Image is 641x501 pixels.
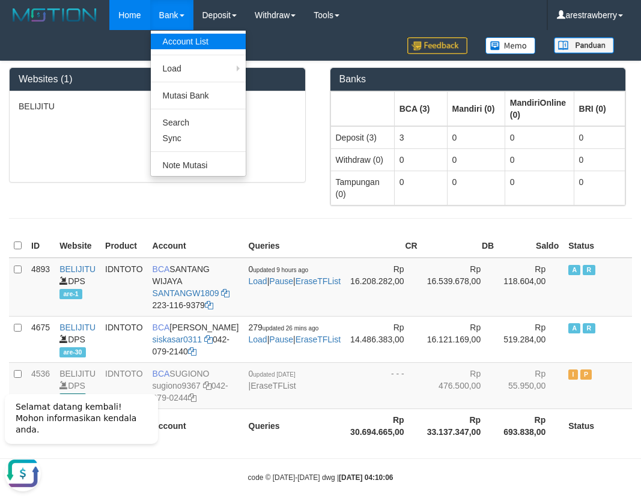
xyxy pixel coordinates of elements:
span: | | [249,323,341,344]
span: Running [583,265,595,275]
td: 4893 [26,258,55,317]
span: updated 26 mins ago [263,325,318,332]
a: Note Mutasi [151,157,246,173]
td: 0 [447,148,505,171]
a: Copy sugiono9367 to clipboard [203,381,211,390]
a: EraseTFList [251,381,296,390]
span: Running [583,323,595,333]
a: EraseTFList [296,335,341,344]
td: DPS [55,362,100,408]
a: Sync [151,130,246,146]
a: Load [249,276,267,286]
small: code © [DATE]-[DATE] dwg | [248,473,393,482]
td: Tampungan (0) [330,171,394,205]
a: Copy siskasar0311 to clipboard [204,335,213,344]
td: 0 [394,148,447,171]
td: 4675 [26,316,55,362]
th: Status [564,234,632,258]
strong: [DATE] 04:10:06 [339,473,393,482]
td: 4536 [26,362,55,408]
td: 0 [574,126,625,149]
span: BCA [153,323,170,332]
th: Rp 30.694.665,00 [345,408,422,443]
h3: Banks [339,74,617,85]
img: Feedback.jpg [407,37,467,54]
td: Rp 476.500,00 [422,362,499,408]
td: Rp 118.604,00 [499,258,564,317]
td: Withdraw (0) [330,148,394,171]
a: BELIJITU [59,369,96,378]
span: 0 [249,369,296,378]
a: BELIJITU [59,323,96,332]
td: 0 [505,126,574,149]
span: Paused [580,369,592,380]
span: 279 [249,323,319,332]
td: Rp 14.486.383,00 [345,316,422,362]
img: panduan.png [554,37,614,53]
th: Group: activate to sort column ascending [330,91,394,126]
h3: Websites (1) [19,74,296,85]
td: 0 [574,148,625,171]
a: SANTANGW1809 [153,288,219,298]
td: Rp 16.121.169,00 [422,316,499,362]
th: Account [148,408,244,443]
th: Queries [244,408,346,443]
th: ID [26,234,55,258]
a: Copy 0420792140 to clipboard [188,347,196,356]
td: DPS [55,316,100,362]
a: Load [151,61,246,76]
span: Active [568,265,580,275]
th: Saldo [499,234,564,258]
th: Product [100,234,148,258]
td: SANTANG WIJAYA 223-116-9379 [148,258,244,317]
span: updated 9 hours ago [253,267,308,273]
button: Open LiveChat chat widget [5,72,41,108]
span: are-1 [59,289,82,299]
span: | | [249,264,341,286]
td: Deposit (3) [330,126,394,149]
a: Pause [269,335,293,344]
td: Rp 55.950,00 [499,362,564,408]
th: Group: activate to sort column ascending [394,91,447,126]
a: Load [249,335,267,344]
a: siskasar0311 [153,335,202,344]
a: Mutasi Bank [151,88,246,103]
th: Rp 693.838,00 [499,408,564,443]
span: | [249,369,296,390]
td: 0 [574,171,625,205]
a: Copy 2231169379 to clipboard [205,300,213,310]
th: Group: activate to sort column ascending [505,91,574,126]
span: are-30 [59,347,86,357]
td: IDNTOTO [100,316,148,362]
th: Group: activate to sort column ascending [447,91,505,126]
td: 3 [394,126,447,149]
a: EraseTFList [296,276,341,286]
td: - - - [345,362,422,408]
span: BCA [153,264,170,274]
img: MOTION_logo.png [9,6,100,24]
th: Status [564,408,632,443]
th: Rp 33.137.347,00 [422,408,499,443]
span: Selamat datang kembali! Mohon informasikan kendala anda. [16,19,136,51]
img: Button%20Memo.svg [485,37,536,54]
td: IDNTOTO [100,362,148,408]
td: 0 [447,171,505,205]
td: [PERSON_NAME] 042-079-2140 [148,316,244,362]
td: Rp 16.539.678,00 [422,258,499,317]
td: DPS [55,258,100,317]
td: 0 [505,171,574,205]
span: Inactive [568,369,578,380]
th: CR [345,234,422,258]
td: 0 [505,148,574,171]
a: Copy SANTANGW1809 to clipboard [221,288,229,298]
td: 0 [394,171,447,205]
span: BCA [153,369,170,378]
th: DB [422,234,499,258]
span: updated [DATE] [253,371,295,378]
a: sugiono9367 [153,381,201,390]
th: Queries [244,234,346,258]
td: IDNTOTO [100,258,148,317]
th: Website [55,234,100,258]
td: Rp 16.208.282,00 [345,258,422,317]
span: Active [568,323,580,333]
